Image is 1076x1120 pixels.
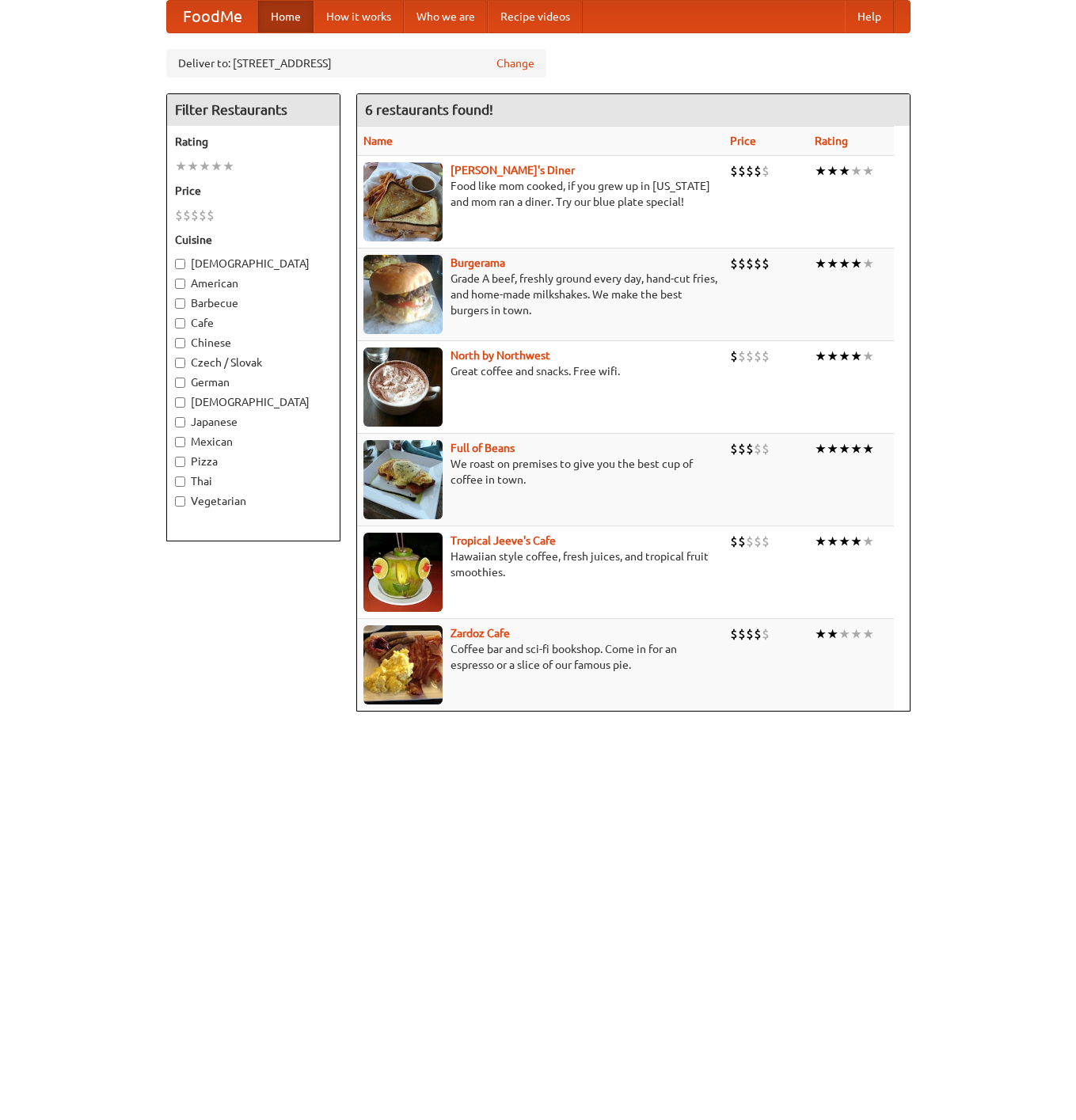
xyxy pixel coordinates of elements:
[175,158,187,175] li: ★
[175,414,332,430] label: Japanese
[738,162,746,180] li: $
[838,440,850,457] li: ★
[754,255,762,272] li: $
[314,1,404,32] a: How it works
[746,533,754,550] li: $
[451,534,556,547] a: Tropical Jeeve's Cafe
[175,417,185,427] input: Japanese
[363,456,717,488] p: We roast on premises to give you the best cup of coffee in town.
[850,625,862,643] li: ★
[365,102,493,117] ng-pluralize: 6 restaurants found!
[363,440,443,519] img: beans.jpg
[207,207,215,224] li: $
[451,442,515,454] b: Full of Beans
[845,1,894,32] a: Help
[175,298,185,309] input: Barbecue
[730,625,738,643] li: $
[862,440,874,457] li: ★
[175,496,185,507] input: Vegetarian
[738,255,746,272] li: $
[363,641,717,673] p: Coffee bar and sci-fi bookshop. Come in for an espresso or a slice of our famous pie.
[850,440,862,457] li: ★
[754,533,762,550] li: $
[488,1,583,32] a: Recipe videos
[862,255,874,272] li: ★
[730,135,756,147] a: Price
[815,255,827,272] li: ★
[738,440,746,457] li: $
[815,162,827,180] li: ★
[175,134,332,150] h5: Rating
[754,440,762,457] li: $
[838,162,850,180] li: ★
[838,533,850,550] li: ★
[211,158,222,175] li: ★
[762,625,770,643] li: $
[175,378,185,388] input: German
[167,94,340,126] h4: Filter Restaurants
[838,255,850,272] li: ★
[451,256,505,269] a: Burgerama
[166,49,546,78] div: Deliver to: [STREET_ADDRESS]
[827,625,838,643] li: ★
[730,255,738,272] li: $
[175,457,185,467] input: Pizza
[738,625,746,643] li: $
[827,440,838,457] li: ★
[838,347,850,365] li: ★
[730,162,738,180] li: $
[199,207,207,224] li: $
[451,627,510,640] a: Zardoz Cafe
[451,349,550,362] b: North by Northwest
[730,440,738,457] li: $
[730,533,738,550] li: $
[838,625,850,643] li: ★
[815,347,827,365] li: ★
[175,397,185,408] input: [DEMOGRAPHIC_DATA]
[850,162,862,180] li: ★
[862,533,874,550] li: ★
[191,207,199,224] li: $
[738,533,746,550] li: $
[827,347,838,365] li: ★
[175,207,183,224] li: $
[850,347,862,365] li: ★
[754,347,762,365] li: $
[762,255,770,272] li: $
[850,533,862,550] li: ★
[754,162,762,180] li: $
[862,347,874,365] li: ★
[363,363,717,379] p: Great coffee and snacks. Free wifi.
[762,162,770,180] li: $
[827,533,838,550] li: ★
[175,256,332,271] label: [DEMOGRAPHIC_DATA]
[746,162,754,180] li: $
[754,625,762,643] li: $
[404,1,488,32] a: Who we are
[175,476,185,487] input: Thai
[187,158,199,175] li: ★
[175,473,332,489] label: Thai
[199,158,211,175] li: ★
[363,347,443,427] img: north.jpg
[738,347,746,365] li: $
[175,279,185,289] input: American
[827,255,838,272] li: ★
[175,355,332,370] label: Czech / Slovak
[815,135,848,147] a: Rating
[762,440,770,457] li: $
[175,315,332,331] label: Cafe
[496,55,534,71] a: Change
[175,394,332,410] label: [DEMOGRAPHIC_DATA]
[762,533,770,550] li: $
[815,625,827,643] li: ★
[363,625,443,704] img: zardoz.jpg
[175,374,332,390] label: German
[167,1,258,32] a: FoodMe
[183,207,191,224] li: $
[451,164,575,177] a: [PERSON_NAME]'s Diner
[827,162,838,180] li: ★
